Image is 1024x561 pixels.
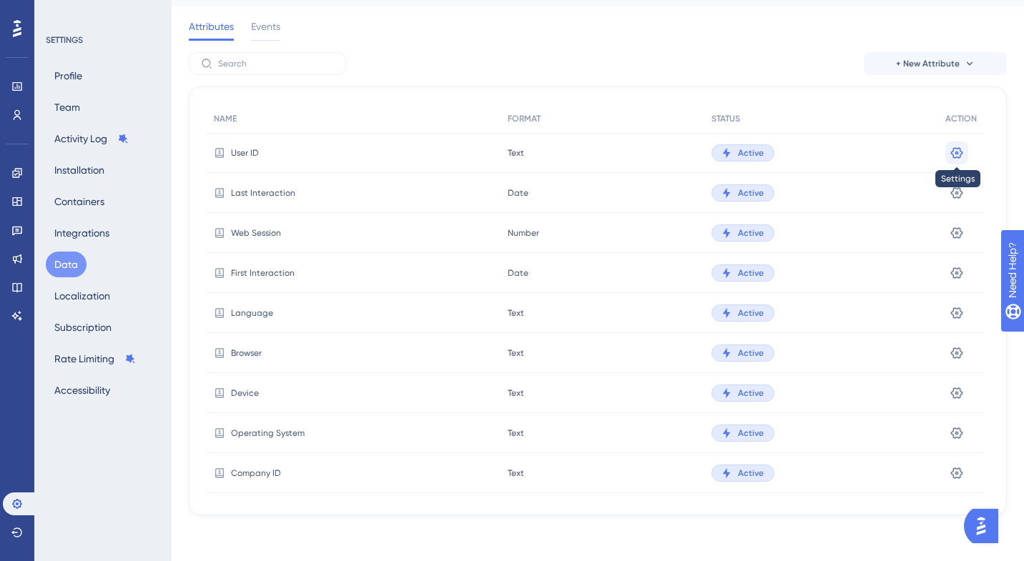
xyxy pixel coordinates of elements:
[864,52,1007,75] button: + New Attribute
[46,377,119,403] button: Accessibility
[508,147,524,159] span: Text
[231,187,295,199] span: Last Interaction
[738,467,764,479] span: Active
[46,314,120,340] button: Subscription
[712,113,740,124] span: STATUS
[189,18,234,35] span: Attributes
[945,113,977,124] span: ACTION
[46,63,91,89] button: Profile
[508,187,528,199] span: Date
[508,227,539,239] span: Number
[738,347,764,359] span: Active
[218,59,334,69] input: Search
[738,267,764,279] span: Active
[251,18,280,35] span: Events
[231,267,295,279] span: First Interaction
[46,94,89,120] button: Team
[738,387,764,399] span: Active
[46,189,113,214] button: Containers
[508,387,524,399] span: Text
[508,427,524,439] span: Text
[46,283,119,309] button: Localization
[896,58,960,69] span: + New Attribute
[738,427,764,439] span: Active
[46,346,144,372] button: Rate Limiting
[231,387,259,399] span: Device
[738,147,764,159] span: Active
[508,113,541,124] span: FORMAT
[46,157,113,183] button: Installation
[46,252,87,277] button: Data
[508,267,528,279] span: Date
[964,505,1007,547] iframe: UserGuiding AI Assistant Launcher
[231,467,281,479] span: Company ID
[231,427,305,439] span: Operating System
[214,113,237,124] span: NAME
[231,147,259,159] span: User ID
[46,34,162,46] div: SETTINGS
[34,4,89,21] span: Need Help?
[231,347,262,359] span: Browser
[508,347,524,359] span: Text
[508,467,524,479] span: Text
[508,307,524,319] span: Text
[46,220,118,246] button: Integrations
[738,307,764,319] span: Active
[231,307,273,319] span: Language
[46,126,137,152] button: Activity Log
[738,227,764,239] span: Active
[231,227,281,239] span: Web Session
[738,187,764,199] span: Active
